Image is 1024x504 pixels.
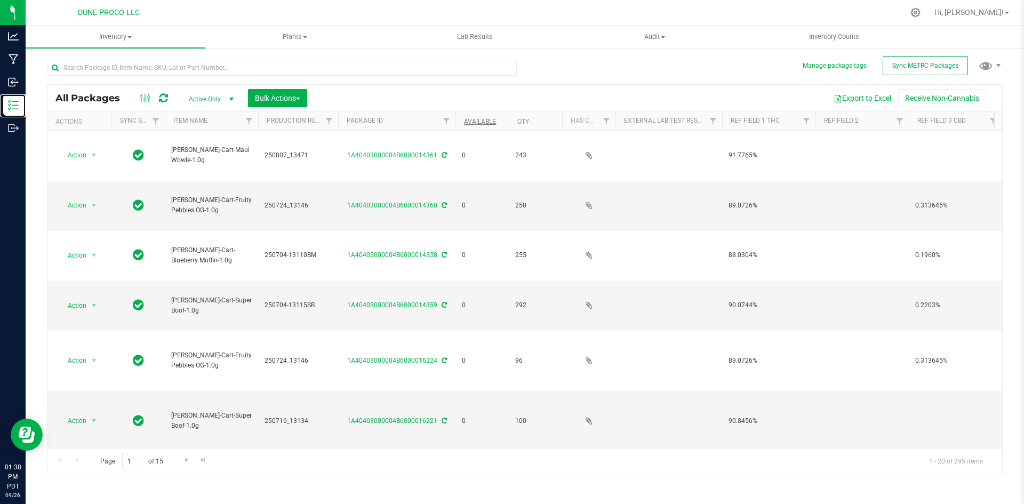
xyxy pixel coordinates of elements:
[8,31,19,42] inline-svg: Analytics
[179,453,194,467] a: Go to the next page
[248,89,307,107] button: Bulk Actions
[347,151,437,159] a: 1A40403000004B6000014361
[705,112,722,130] a: Filter
[173,117,207,124] a: Item Name
[58,298,87,313] span: Action
[5,491,21,499] p: 09/26
[515,356,556,366] span: 96
[265,201,332,211] span: 250724_13146
[729,356,809,366] span: 89.0726%
[985,112,1002,130] a: Filter
[26,26,205,48] a: Inventory
[8,123,19,133] inline-svg: Outbound
[883,56,968,75] button: Sync METRC Packages
[517,118,529,125] a: Qty
[347,202,437,209] a: 1A40403000004B6000014360
[147,112,165,130] a: Filter
[58,148,87,163] span: Action
[321,112,338,130] a: Filter
[827,89,898,107] button: Export to Excel
[464,118,496,125] a: Available
[915,356,996,366] span: 0.313645%
[171,295,252,316] span: [PERSON_NAME]-Cart-Super Boof-1.0g
[515,150,556,161] span: 243
[462,150,502,161] span: 0
[11,419,43,451] iframe: Resource center
[347,301,437,309] a: 1A40403000004B6000014359
[5,462,21,491] p: 01:38 PM PDT
[731,117,780,124] a: Ref Field 1 THC
[133,148,144,163] span: In Sync
[205,26,385,48] a: Plants
[87,353,101,368] span: select
[462,201,502,211] span: 0
[133,298,144,313] span: In Sync
[133,198,144,213] span: In Sync
[255,94,300,102] span: Bulk Actions
[515,201,556,211] span: 250
[729,250,809,260] span: 88.0304%
[438,112,455,130] a: Filter
[440,151,447,159] span: Sync from Compliance System
[440,251,447,259] span: Sync from Compliance System
[934,8,1004,17] span: Hi, [PERSON_NAME]!
[898,89,986,107] button: Receive Non-Cannabis
[915,250,996,260] span: 0.1960%
[55,92,131,104] span: All Packages
[347,417,437,425] a: 1A40403000004B6000016221
[385,26,565,48] a: Lab Results
[515,250,556,260] span: 255
[921,453,991,469] span: 1 - 20 of 295 items
[462,416,502,426] span: 0
[133,353,144,368] span: In Sync
[624,117,708,124] a: External Lab Test Result
[87,148,101,163] span: select
[26,32,205,42] span: Inventory
[598,112,615,130] a: Filter
[47,60,517,76] input: Search Package ID, Item Name, SKU, Lot or Part Number...
[8,77,19,87] inline-svg: Inbound
[58,248,87,263] span: Action
[58,353,87,368] span: Action
[909,7,922,18] div: Manage settings
[824,117,859,124] a: Ref Field 2
[8,54,19,65] inline-svg: Manufacturing
[795,32,874,42] span: Inventory Counts
[729,150,809,161] span: 91.7765%
[196,453,211,467] a: Go to the last page
[122,453,141,469] input: 1
[443,32,507,42] span: Lab Results
[265,356,332,366] span: 250724_13146
[133,247,144,262] span: In Sync
[729,201,809,211] span: 89.0726%
[55,118,107,125] div: Actions
[265,416,332,426] span: 250716_13134
[171,195,252,215] span: [PERSON_NAME]-Cart-Fruity Pebbles OG-1.0g
[58,198,87,213] span: Action
[347,251,437,259] a: 1A40403000004B6000014358
[78,8,140,17] span: DUNE PROCO LLC
[462,250,502,260] span: 0
[440,202,447,209] span: Sync from Compliance System
[440,417,447,425] span: Sync from Compliance System
[347,357,437,364] a: 1A40403000004B6000016224
[87,413,101,428] span: select
[265,150,332,161] span: 250807_13471
[562,112,615,131] th: Has COA
[462,300,502,310] span: 0
[171,245,252,266] span: [PERSON_NAME]-Cart-Blueberry Muffin-1.0g
[892,62,958,69] span: Sync METRC Packages
[241,112,258,130] a: Filter
[803,61,867,70] button: Manage package tags
[120,117,161,124] a: Sync Status
[745,26,924,48] a: Inventory Counts
[891,112,909,130] a: Filter
[265,300,332,310] span: 250704-13115SB
[171,145,252,165] span: [PERSON_NAME]-Cart-Maui Wowie-1.0g
[729,416,809,426] span: 90.8456%
[515,416,556,426] span: 100
[87,198,101,213] span: select
[58,413,87,428] span: Action
[347,117,383,124] a: Package ID
[915,201,996,211] span: 0.313645%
